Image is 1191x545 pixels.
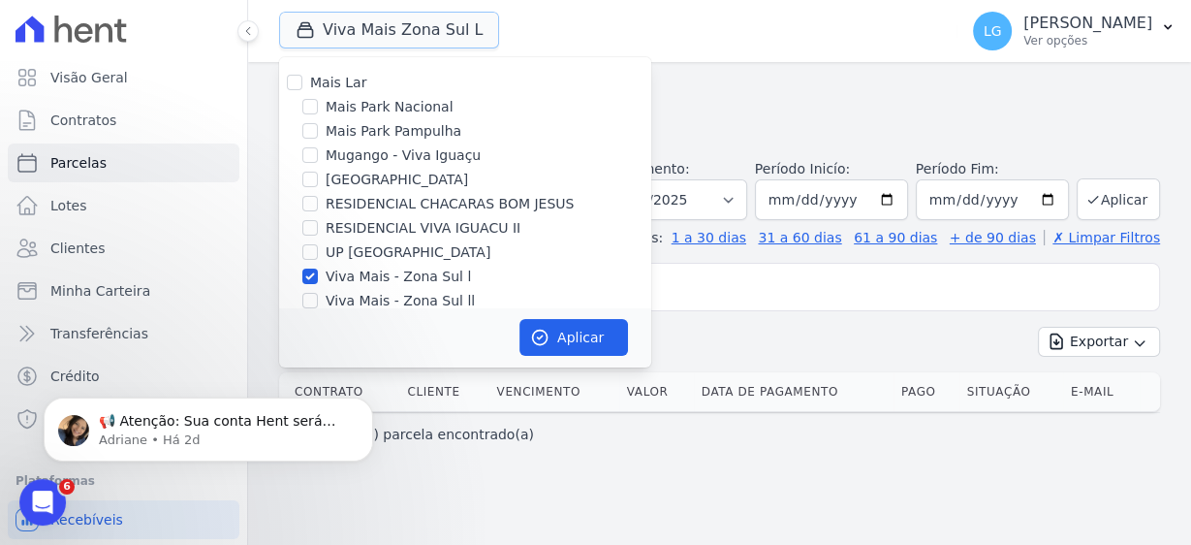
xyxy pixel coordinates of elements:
a: Clientes [8,229,239,268]
th: Valor [619,372,694,411]
th: Pago [893,372,959,411]
span: 6 [59,479,75,495]
span: Minha Carteira [50,281,150,301]
button: LG [PERSON_NAME] Ver opções [957,4,1191,58]
label: UP [GEOGRAPHIC_DATA] [326,242,490,263]
label: [GEOGRAPHIC_DATA] [326,170,468,190]
span: Clientes [50,239,105,258]
label: Período Fim: [916,159,1069,179]
span: Transferências [50,324,148,343]
button: Viva Mais Zona Sul L [279,12,499,48]
span: Recebíveis [50,510,123,529]
a: Contratos [8,101,239,140]
label: Mugango - Viva Iguaçu [326,145,481,166]
span: Parcelas [50,153,107,173]
button: Aplicar [519,319,628,356]
th: E-mail [1063,372,1140,411]
label: RESIDENCIAL CHACARAS BOM JESUS [326,194,574,214]
a: 1 a 30 dias [672,230,746,245]
p: Nenhum(a) parcela encontrado(a) [302,425,534,444]
label: Viva Mais - Zona Sul l [326,267,471,287]
label: Mais Park Nacional [326,97,454,117]
input: Buscar por nome do lote ou do cliente [315,268,1151,306]
h2: Parcelas [279,78,1160,112]
label: RESIDENCIAL VIVA IGUACU II [326,218,520,239]
a: Minha Carteira [8,272,239,310]
label: Mais Lar [310,75,366,90]
th: Data de Pagamento [694,372,893,411]
a: Recebíveis [8,500,239,539]
th: Situação [959,372,1063,411]
th: Vencimento [488,372,618,411]
a: 61 a 90 dias [854,230,937,245]
span: LG [984,24,1002,38]
label: Viva Mais - Zona Sul ll [326,291,475,311]
iframe: Intercom live chat [19,479,66,526]
a: Lotes [8,186,239,225]
button: Aplicar [1077,178,1160,220]
a: ✗ Limpar Filtros [1044,230,1160,245]
p: [PERSON_NAME] [1023,14,1152,33]
a: Negativação [8,400,239,438]
span: Contratos [50,111,116,130]
a: Parcelas [8,144,239,182]
p: Ver opções [1023,33,1152,48]
span: Visão Geral [50,68,128,87]
label: Período Inicío: [755,161,850,176]
button: Exportar [1038,327,1160,357]
label: Mais Park Pampulha [326,121,461,142]
th: Cliente [399,372,488,411]
a: Crédito [8,357,239,396]
span: Lotes [50,196,87,215]
a: 31 a 60 dias [758,230,841,245]
a: + de 90 dias [950,230,1036,245]
a: Transferências [8,314,239,353]
iframe: Intercom notifications mensagem [15,357,402,493]
a: Visão Geral [8,58,239,97]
